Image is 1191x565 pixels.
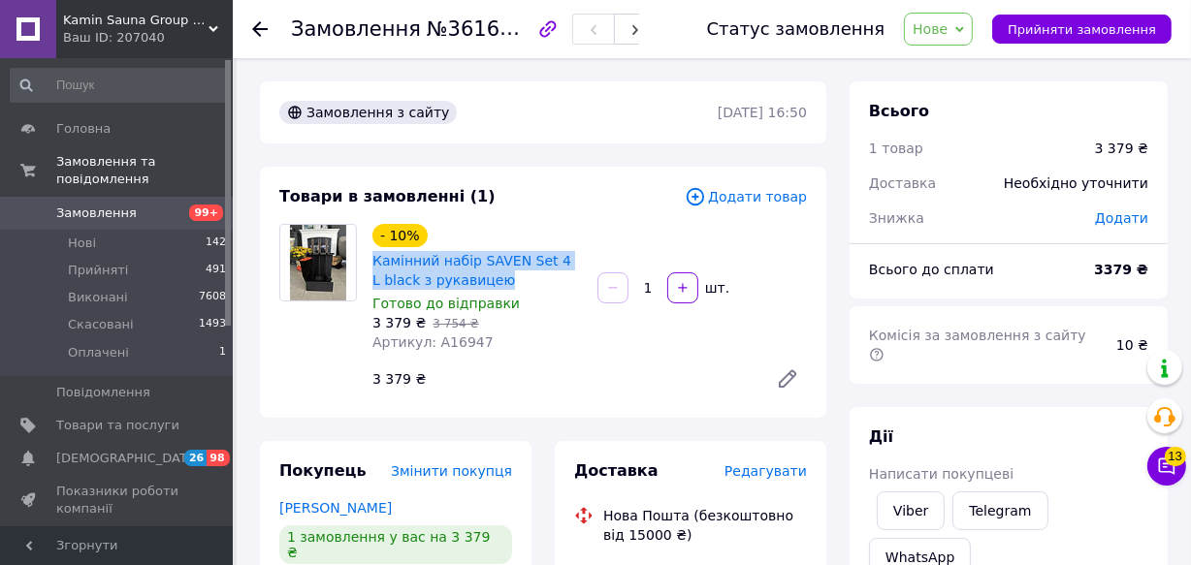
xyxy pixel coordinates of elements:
span: 1 [219,344,226,361]
span: Показники роботи компанії [56,483,179,518]
span: Повідомлення [56,384,150,401]
span: Замовлення та повідомлення [56,153,233,188]
span: Готово до відправки [372,296,520,311]
div: 10 ₴ [1105,324,1160,366]
b: 3379 ₴ [1094,262,1148,277]
span: Головна [56,120,111,138]
span: 26 [184,450,207,466]
span: 1493 [199,316,226,333]
button: Чат з покупцем13 [1147,447,1186,486]
div: Нова Пошта (безкоштовно від 15000 ₴) [598,506,812,545]
span: Товари в замовленні (1) [279,187,496,205]
span: Нові [68,235,96,252]
span: Доставка [574,461,659,480]
div: Необхідно уточнити [992,162,1160,204]
div: 3 379 ₴ [365,365,760,392]
span: 3 754 ₴ [433,317,478,330]
span: Дії [869,427,893,446]
a: Редагувати [768,360,807,398]
div: Статус замовлення [707,19,885,39]
span: Товари та послуги [56,417,179,434]
div: шт. [700,278,731,298]
span: 142 [206,235,226,252]
span: Змінити покупця [391,463,512,479]
span: Прийняти замовлення [1008,22,1156,37]
span: 1 товар [869,141,923,156]
span: 13 [1165,447,1186,466]
span: 99+ [189,204,223,221]
span: Нове [913,21,948,37]
span: 3 379 ₴ [372,315,426,330]
span: Покупець [279,461,367,480]
span: Kamin Sauna Group - каміни, печі, сауни, бані, хамами, барбекю та грилі. [63,12,209,29]
span: Замовлення [291,17,421,41]
span: Виконані [68,289,128,306]
span: Всього [869,102,929,120]
div: 3 379 ₴ [1095,139,1148,158]
div: 1 замовлення у вас на 3 379 ₴ [279,525,512,564]
span: Редагувати [724,463,807,479]
span: Додати товар [685,186,807,207]
span: Скасовані [68,316,134,333]
span: 491 [206,262,226,279]
span: Додати [1095,210,1148,226]
span: Знижка [869,210,924,226]
span: Всього до сплати [869,262,994,277]
button: Прийняти замовлення [992,15,1172,44]
a: Viber [877,491,945,530]
span: №361646055 [427,16,564,41]
a: Камінний набір SAVEN Set 4 L black з рукавицею [372,253,571,288]
div: Повернутися назад [252,19,268,39]
span: Артикул: А16947 [372,334,494,350]
a: Telegram [952,491,1047,530]
div: Ваш ID: 207040 [63,29,233,47]
time: [DATE] 16:50 [718,105,807,120]
span: 98 [207,450,229,466]
div: Замовлення з сайту [279,101,457,124]
span: Замовлення [56,204,137,222]
span: Комісія за замовлення з сайту [869,328,1090,362]
div: - 10% [372,224,428,247]
input: Пошук [10,68,228,103]
img: Камінний набір SAVEN Set 4 L black з рукавицею [290,225,347,300]
span: Доставка [869,175,936,191]
span: Прийняті [68,262,128,279]
a: [PERSON_NAME] [279,500,392,516]
span: Написати покупцеві [869,466,1014,482]
span: 7608 [199,289,226,306]
span: Оплачені [68,344,129,361]
span: [DEMOGRAPHIC_DATA] [56,450,200,467]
